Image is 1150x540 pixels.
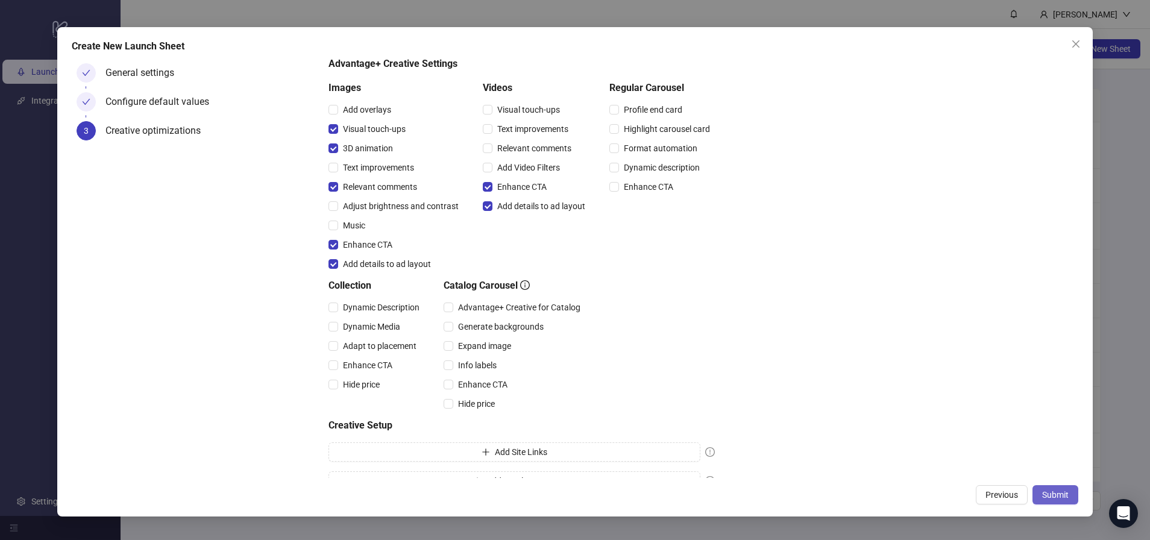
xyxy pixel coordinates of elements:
[328,442,700,462] button: Add Site Links
[338,257,436,271] span: Add details to ad layout
[338,301,424,314] span: Dynamic Description
[338,219,370,232] span: Music
[1109,499,1138,528] div: Open Intercom Messenger
[328,471,700,491] button: Add Catalog Items
[619,122,715,136] span: Highlight carousel card
[492,103,565,116] span: Visual touch-ups
[492,142,576,155] span: Relevant comments
[444,278,585,293] h5: Catalog Carousel
[338,103,396,116] span: Add overlays
[619,161,705,174] span: Dynamic description
[82,98,90,106] span: check
[1032,485,1078,504] button: Submit
[453,397,500,410] span: Hide price
[520,280,530,290] span: info-circle
[453,301,585,314] span: Advantage+ Creative for Catalog
[338,238,397,251] span: Enhance CTA
[338,320,405,333] span: Dynamic Media
[453,339,516,353] span: Expand image
[328,278,424,293] h5: Collection
[492,199,590,213] span: Add details to ad layout
[82,69,90,77] span: check
[338,122,410,136] span: Visual touch-ups
[338,161,419,174] span: Text improvements
[328,57,715,71] h5: Advantage+ Creative Settings
[619,103,687,116] span: Profile end card
[705,476,715,486] span: exclamation-circle
[328,418,715,433] h5: Creative Setup
[453,359,501,372] span: Info labels
[619,142,702,155] span: Format automation
[72,39,1078,54] div: Create New Launch Sheet
[105,121,210,140] div: Creative optimizations
[338,359,397,372] span: Enhance CTA
[328,81,463,95] h5: Images
[619,180,678,193] span: Enhance CTA
[1071,39,1081,49] span: close
[492,161,565,174] span: Add Video Filters
[985,490,1018,500] span: Previous
[473,477,482,485] span: plus
[976,485,1028,504] button: Previous
[105,92,219,111] div: Configure default values
[492,180,551,193] span: Enhance CTA
[338,339,421,353] span: Adapt to placement
[338,180,422,193] span: Relevant comments
[483,81,590,95] h5: Videos
[705,447,715,457] span: exclamation-circle
[338,378,385,391] span: Hide price
[84,126,89,136] span: 3
[338,142,398,155] span: 3D animation
[453,378,512,391] span: Enhance CTA
[482,448,490,456] span: plus
[1066,34,1086,54] button: Close
[609,81,715,95] h5: Regular Carousel
[495,447,547,457] span: Add Site Links
[1042,490,1069,500] span: Submit
[486,476,556,486] span: Add Catalog Items
[453,320,548,333] span: Generate backgrounds
[338,199,463,213] span: Adjust brightness and contrast
[492,122,573,136] span: Text improvements
[105,63,184,83] div: General settings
